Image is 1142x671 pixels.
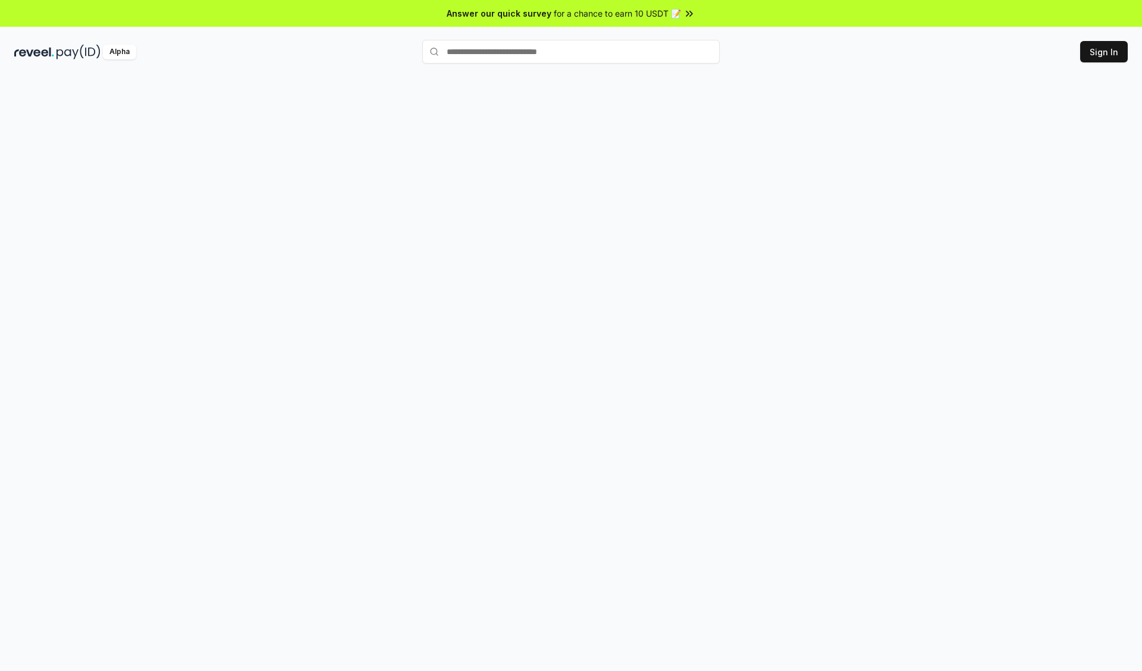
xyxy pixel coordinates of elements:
div: Alpha [103,45,136,59]
span: Answer our quick survey [447,7,551,20]
img: pay_id [57,45,101,59]
img: reveel_dark [14,45,54,59]
span: for a chance to earn 10 USDT 📝 [554,7,681,20]
button: Sign In [1080,41,1128,62]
